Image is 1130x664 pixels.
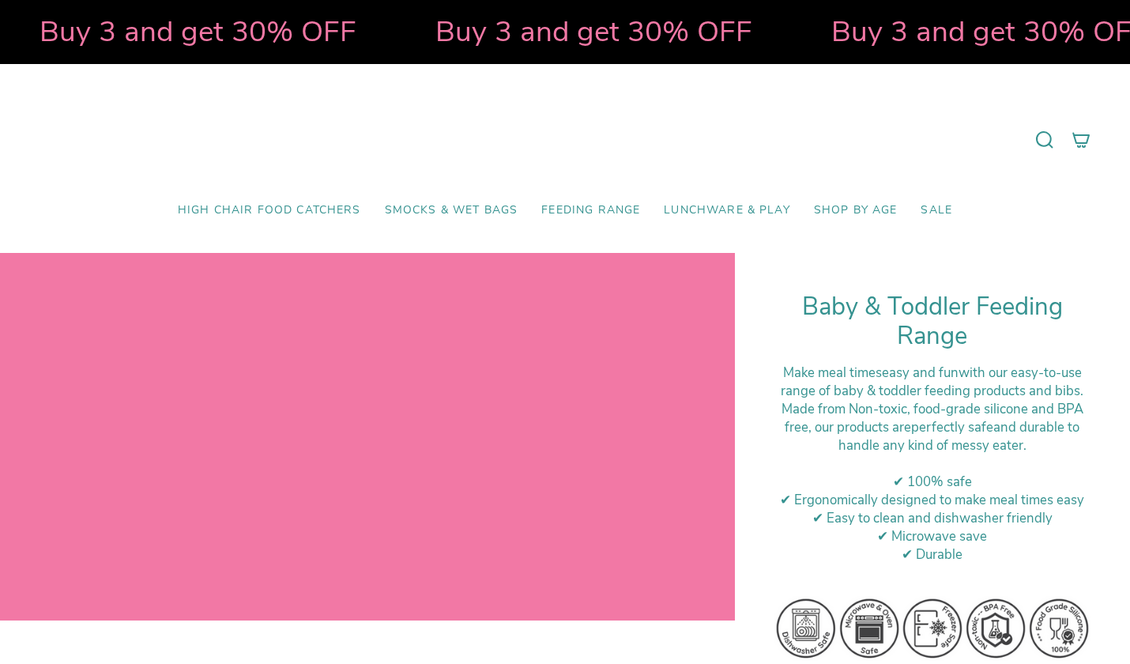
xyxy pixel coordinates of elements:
[785,400,1083,455] span: ade from Non-toxic, food-grade silicone and BPA free, our products are and durable to handle any ...
[774,473,1091,491] div: ✔ 100% safe
[385,204,518,217] span: Smocks & Wet Bags
[429,88,702,192] a: Mumma’s Little Helpers
[774,545,1091,564] div: ✔ Durable
[814,204,898,217] span: Shop by Age
[911,418,993,436] strong: perfectly safe
[909,192,964,229] a: SALE
[774,292,1091,352] h1: Baby & Toddler Feeding Range
[921,204,952,217] span: SALE
[664,204,789,217] span: Lunchware & Play
[774,400,1091,455] div: M
[652,192,801,229] a: Lunchware & Play
[877,527,987,545] span: ✔ Microwave save
[802,192,910,229] a: Shop by Age
[337,12,654,51] strong: Buy 3 and get 30% OFF
[774,509,1091,527] div: ✔ Easy to clean and dishwasher friendly
[373,192,530,229] a: Smocks & Wet Bags
[774,491,1091,509] div: ✔ Ergonomically designed to make meal times easy
[166,192,373,229] a: High Chair Food Catchers
[733,12,1050,51] strong: Buy 3 and get 30% OFF
[774,364,1091,400] div: Make meal times with our easy-to-use range of baby & toddler feeding products and bibs.
[882,364,959,382] strong: easy and fun
[541,204,640,217] span: Feeding Range
[529,192,652,229] a: Feeding Range
[178,204,361,217] span: High Chair Food Catchers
